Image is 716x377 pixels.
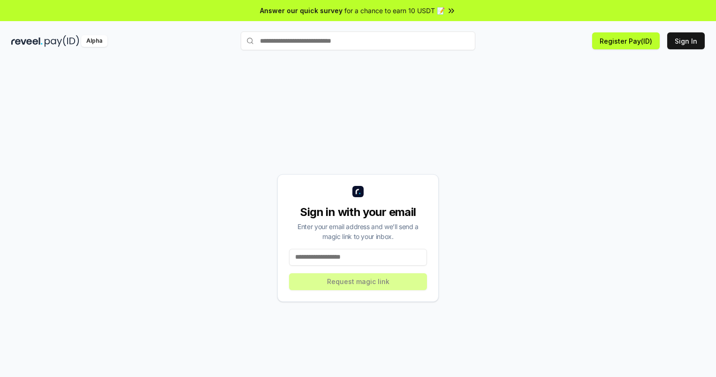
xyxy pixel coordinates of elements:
div: Sign in with your email [289,205,427,220]
button: Register Pay(ID) [592,32,660,49]
button: Sign In [667,32,705,49]
div: Alpha [81,35,107,47]
span: Answer our quick survey [260,6,343,15]
span: for a chance to earn 10 USDT 📝 [344,6,445,15]
div: Enter your email address and we’ll send a magic link to your inbox. [289,222,427,241]
img: pay_id [45,35,79,47]
img: logo_small [352,186,364,197]
img: reveel_dark [11,35,43,47]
